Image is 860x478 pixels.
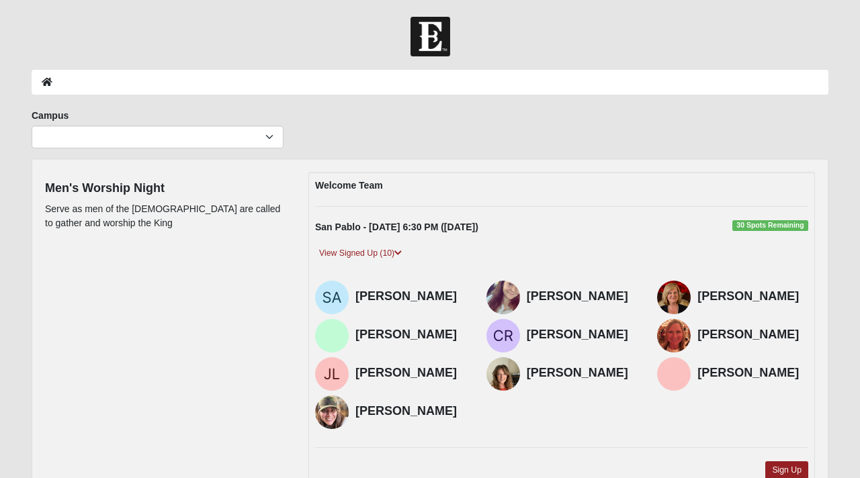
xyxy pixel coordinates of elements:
[355,404,466,419] h4: [PERSON_NAME]
[315,395,349,429] img: Danielle Carter
[315,357,349,391] img: Jenn Looney
[315,180,383,191] strong: Welcome Team
[657,357,691,391] img: Ericka Phillips
[355,366,466,381] h4: [PERSON_NAME]
[527,328,638,342] h4: [PERSON_NAME]
[315,246,406,260] a: View Signed Up (10)
[45,181,288,196] h4: Men's Worship Night
[32,109,69,122] label: Campus
[697,289,808,304] h4: [PERSON_NAME]
[355,328,466,342] h4: [PERSON_NAME]
[411,17,450,56] img: Church of Eleven22 Logo
[486,281,520,314] img: Sarah Boggus
[315,319,349,352] img: Jordan Rooks
[315,222,478,232] strong: San Pablo - [DATE] 6:30 PM ([DATE])
[486,357,520,391] img: Robin Skliris
[355,289,466,304] h4: [PERSON_NAME]
[45,202,288,230] p: Serve as men of the [DEMOGRAPHIC_DATA] are called to gather and worship the King
[657,319,691,352] img: Shannon Raikes
[697,366,808,381] h4: [PERSON_NAME]
[527,366,638,381] h4: [PERSON_NAME]
[732,220,808,231] span: 30 Spots Remaining
[697,328,808,342] h4: [PERSON_NAME]
[486,319,520,352] img: Cheryl Renn
[527,289,638,304] h4: [PERSON_NAME]
[657,281,691,314] img: Cynthia Klusmeyer
[315,281,349,314] img: Susie Ament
